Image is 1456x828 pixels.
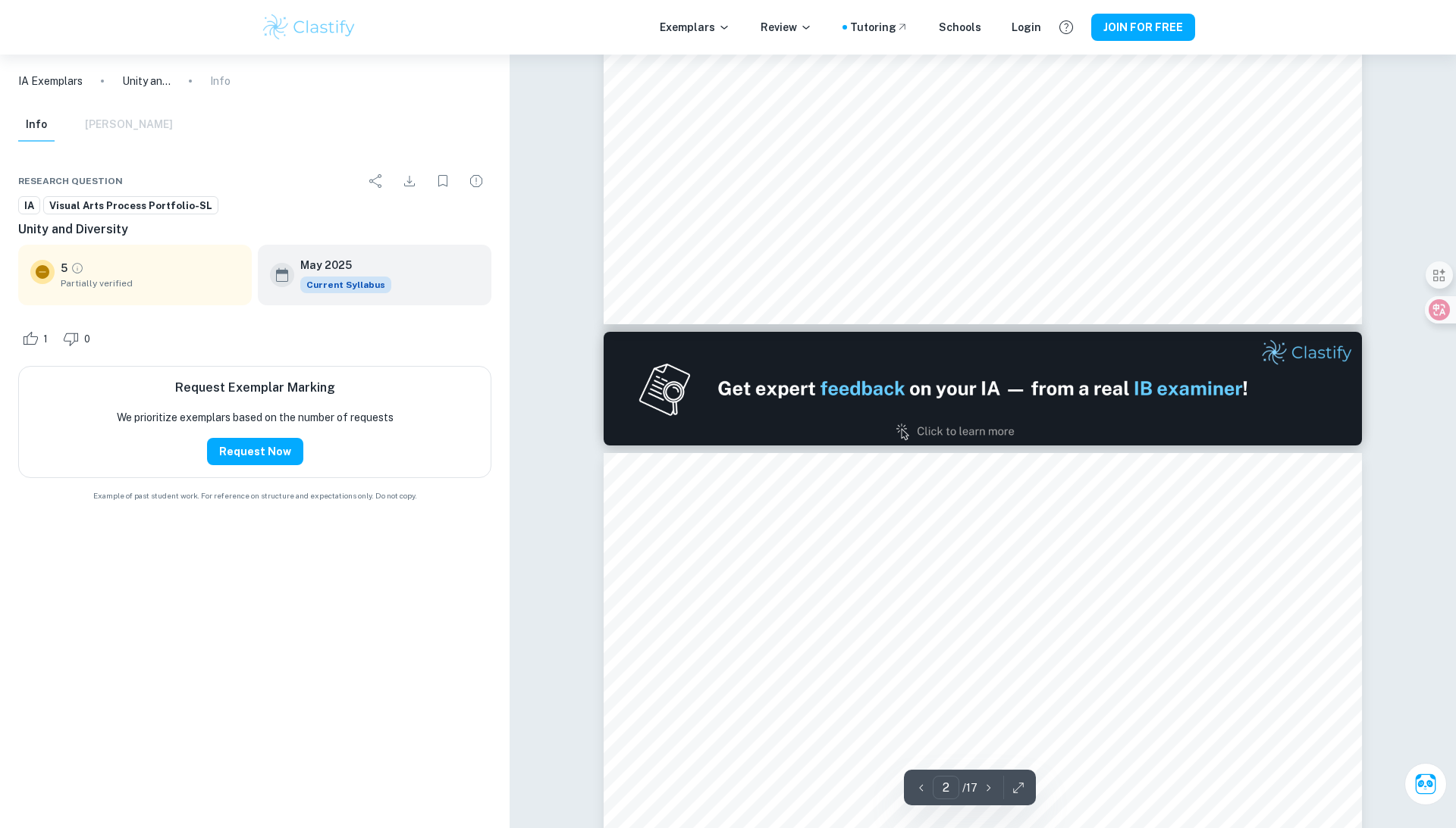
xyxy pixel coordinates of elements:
img: Clastify logo [261,12,357,42]
div: Bookmark [428,166,458,196]
p: / 17 [962,780,977,796]
div: Report issue [461,166,491,196]
img: Ad [604,332,1362,445]
button: Request Now [207,438,303,465]
span: Research question [18,174,123,188]
p: Review [761,19,812,36]
span: Partially verified [61,277,240,290]
span: Example of past student work. For reference on structure and expectations only. Do not copy. [18,490,491,501]
p: Exemplars [660,19,730,36]
a: Schools [939,19,981,36]
p: Info [210,73,231,89]
button: Help and Feedback [1053,14,1079,40]
h6: Unity and Diversity [18,220,491,239]
div: Download [394,166,425,196]
p: Unity and Diversity [122,73,171,89]
span: IA [19,198,39,214]
a: Login [1012,19,1041,36]
a: Visual Arts Process Portfolio-SL [43,196,218,215]
div: Share [361,166,391,196]
div: This exemplar is based on the current syllabus. Feel free to refer to it for inspiration/ideas wh... [300,277,391,293]
div: Like [18,327,56,351]
span: 0 [76,332,99,347]
a: IA [18,196,40,215]
button: Ask Clai [1404,763,1447,805]
span: 1 [35,332,56,347]
p: 5 [61,260,67,277]
a: Grade partially verified [71,261,84,275]
button: JOIN FOR FREE [1091,14,1195,41]
span: Current Syllabus [300,277,391,293]
span: Visual Arts Process Portfolio-SL [44,198,218,214]
button: Info [18,108,55,142]
h6: May 2025 [300,257,379,273]
div: Dislike [59,327,99,351]
a: IA Exemplars [18,73,83,89]
a: Tutoring [850,19,908,36]
h6: Request Exemplar Marking [175,379,335,397]
p: We prioritize exemplars based on the number of requests [117,409,394,426]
